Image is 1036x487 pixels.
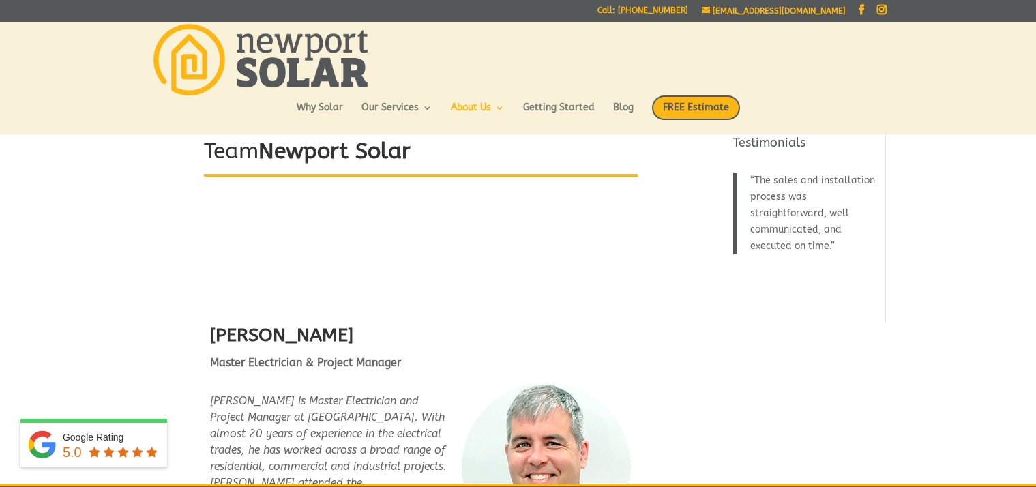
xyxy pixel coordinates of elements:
[451,103,505,126] a: About Us
[361,103,432,126] a: Our Services
[63,430,160,444] div: Google Rating
[652,95,740,134] a: FREE Estimate
[750,175,875,252] span: The sales and installation process was straightforward, well communicated, and executed on time.
[523,103,595,126] a: Getting Started
[210,356,401,369] strong: Master Electrician & Project Manager
[258,138,411,164] strong: Newport Solar
[153,24,368,95] img: Newport Solar | Solar Energy Optimized.
[204,136,638,174] h1: Team
[597,6,688,20] a: Call: [PHONE_NUMBER]
[652,95,740,120] span: FREE Estimate
[297,103,343,126] a: Why Solar
[613,103,634,126] a: Blog
[733,134,877,158] h4: Testimonials
[702,6,846,16] a: [EMAIL_ADDRESS][DOMAIN_NAME]
[63,445,82,460] span: 5.0
[210,324,353,346] strong: [PERSON_NAME]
